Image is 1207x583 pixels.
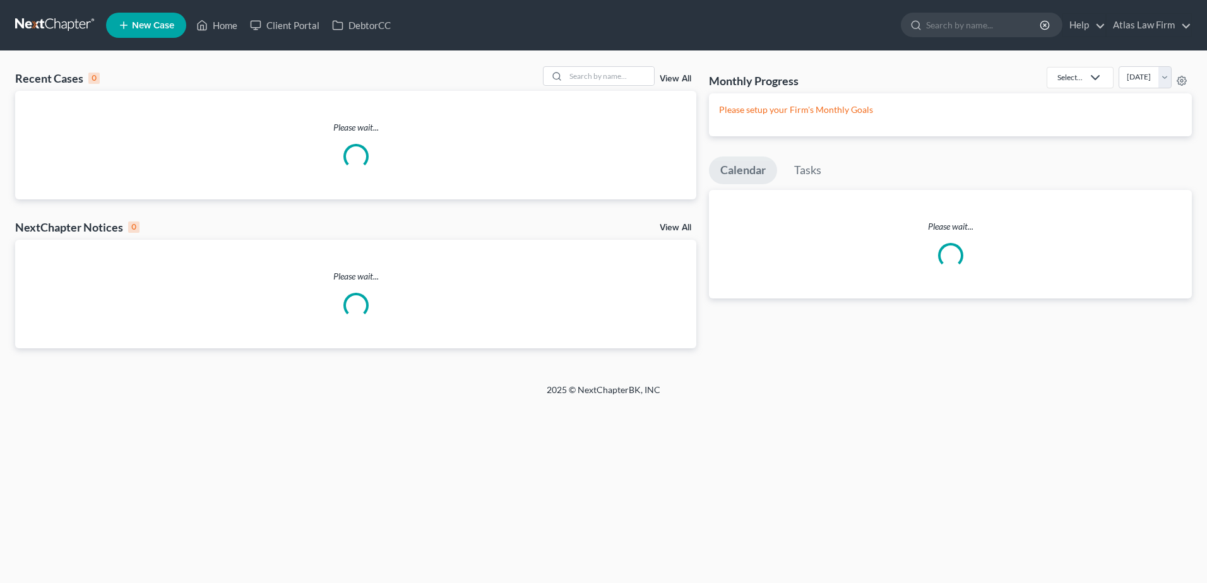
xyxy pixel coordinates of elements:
[15,121,696,134] p: Please wait...
[926,13,1042,37] input: Search by name...
[15,220,140,235] div: NextChapter Notices
[132,21,174,30] span: New Case
[1057,72,1083,83] div: Select...
[783,156,833,184] a: Tasks
[566,67,654,85] input: Search by name...
[15,270,696,283] p: Please wait...
[88,73,100,84] div: 0
[660,74,691,83] a: View All
[326,14,397,37] a: DebtorCC
[244,14,326,37] a: Client Portal
[190,14,244,37] a: Home
[15,71,100,86] div: Recent Cases
[709,156,777,184] a: Calendar
[1063,14,1105,37] a: Help
[709,73,799,88] h3: Monthly Progress
[244,384,963,406] div: 2025 © NextChapterBK, INC
[719,103,1182,116] p: Please setup your Firm's Monthly Goals
[128,221,140,233] div: 0
[709,220,1192,233] p: Please wait...
[1107,14,1191,37] a: Atlas Law Firm
[660,223,691,232] a: View All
